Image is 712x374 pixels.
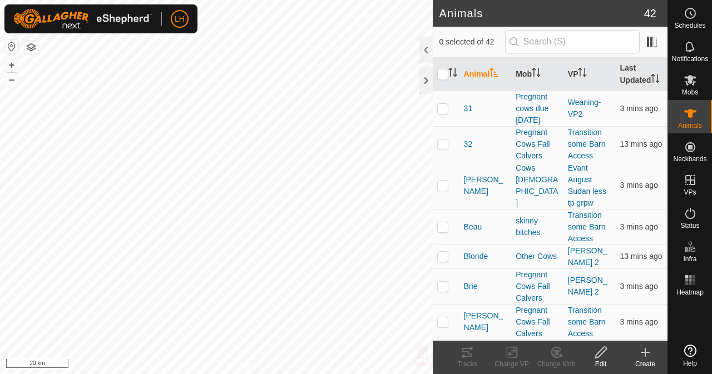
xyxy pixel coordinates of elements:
[620,104,657,113] span: 29 Sept 2025, 6:37 pm
[620,252,662,261] span: 29 Sept 2025, 6:28 pm
[439,7,644,20] h2: Animals
[620,222,657,231] span: 29 Sept 2025, 6:38 pm
[489,69,498,78] p-sorticon: Activate to sort
[623,359,667,369] div: Create
[511,58,563,91] th: Mob
[516,91,559,126] div: Pregnant cows due [DATE]
[615,58,667,91] th: Last Updated
[175,13,185,25] span: LH
[464,340,507,363] span: ChiefExecutive
[439,36,505,48] span: 0 selected of 42
[563,58,616,91] th: VP
[620,282,657,291] span: 29 Sept 2025, 6:37 pm
[620,317,657,326] span: 29 Sept 2025, 6:37 pm
[459,58,512,91] th: Animal
[568,276,607,296] a: [PERSON_NAME] 2
[644,5,656,22] span: 42
[620,181,657,190] span: 29 Sept 2025, 6:37 pm
[678,122,702,129] span: Animals
[516,162,559,209] div: Cows [DEMOGRAPHIC_DATA]
[445,359,489,369] div: Tracks
[680,222,699,229] span: Status
[578,69,587,78] p-sorticon: Activate to sort
[651,76,660,84] p-sorticon: Activate to sort
[448,69,457,78] p-sorticon: Activate to sort
[172,360,214,370] a: Privacy Policy
[578,359,623,369] div: Edit
[682,89,698,96] span: Mobs
[505,30,640,53] input: Search (S)
[464,103,473,114] span: 31
[464,251,488,262] span: Blonde
[676,289,704,296] span: Heatmap
[227,360,260,370] a: Contact Us
[464,221,482,233] span: Beau
[568,306,606,338] a: Transition some Barn Access
[532,69,541,78] p-sorticon: Activate to sort
[673,156,706,162] span: Neckbands
[516,269,559,304] div: Pregnant Cows Fall Calvers
[5,73,18,86] button: –
[13,9,152,29] img: Gallagher Logo
[516,251,559,262] div: Other Cows
[568,163,606,207] a: Evant August Sudan less tp grpw
[683,360,697,367] span: Help
[568,246,607,267] a: [PERSON_NAME] 2
[24,41,38,54] button: Map Layers
[620,139,662,148] span: 29 Sept 2025, 6:28 pm
[516,127,559,162] div: Pregnant Cows Fall Calvers
[464,310,507,333] span: [PERSON_NAME]
[489,359,534,369] div: Change VP
[534,359,578,369] div: Change Mob
[568,98,601,118] a: Weaning-VP2
[516,215,559,238] div: skinny bitches
[674,22,705,29] span: Schedules
[568,128,606,160] a: Transition some Barn Access
[516,305,559,340] div: Pregnant Cows Fall Calvers
[5,40,18,53] button: Reset Map
[684,189,696,196] span: VPs
[683,256,696,262] span: Infra
[464,174,507,197] span: [PERSON_NAME]
[568,211,606,243] a: Transition some Barn Access
[464,138,473,150] span: 32
[464,281,478,292] span: Brie
[672,56,708,62] span: Notifications
[5,58,18,72] button: +
[668,340,712,371] a: Help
